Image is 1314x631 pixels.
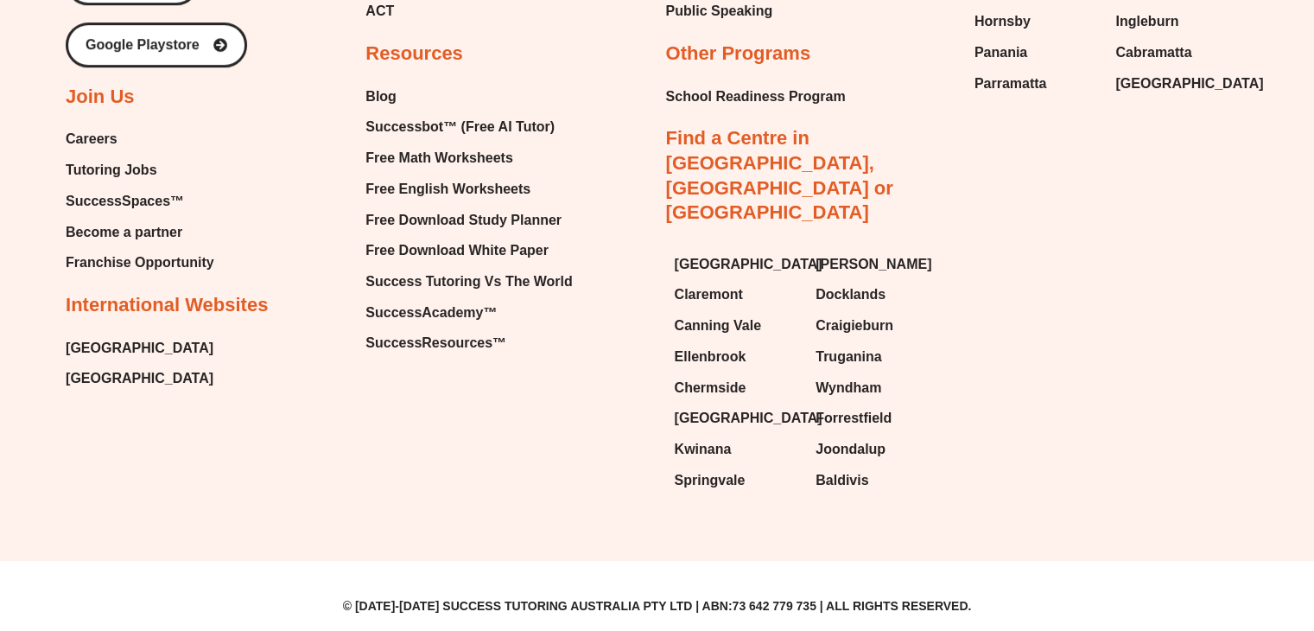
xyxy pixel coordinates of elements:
span: SuccessAcademy™ [365,300,497,326]
span: Successbot™ (Free AI Tutor) [365,114,555,140]
span: Free Download Study Planner [365,207,562,233]
a: Free Math Worksheets [365,145,572,171]
span: Free Download White Paper [365,238,549,264]
span: [PERSON_NAME] [816,252,931,277]
a: Panania [974,40,1099,66]
span: Careers [66,126,117,152]
a: Hornsby [974,9,1099,35]
span: Kwinana [675,437,732,462]
span: Free Math Worksheets [365,145,512,171]
a: Kwinana [675,437,799,462]
span: [GEOGRAPHIC_DATA] [675,252,822,277]
span: Forrestfield [816,405,892,431]
a: Franchise Opportunity [66,250,214,276]
a: Find a Centre in [GEOGRAPHIC_DATA], [GEOGRAPHIC_DATA] or [GEOGRAPHIC_DATA] [666,127,893,223]
span: SuccessResources™ [365,330,506,356]
span: Ellenbrook [675,344,746,370]
a: [GEOGRAPHIC_DATA] [675,252,799,277]
a: Free Download Study Planner [365,207,572,233]
a: Truganina [816,344,940,370]
a: Google Playstore [66,22,247,67]
h2: Join Us [66,85,134,110]
h2: International Websites [66,293,268,318]
span: Baldivis [816,468,868,494]
a: Free Download White Paper [365,238,572,264]
a: Parramatta [974,71,1099,97]
a: Forrestfield [816,405,940,431]
span: Tutoring Jobs [66,157,156,183]
a: [GEOGRAPHIC_DATA] [1115,71,1240,97]
span: Parramatta [974,71,1047,97]
span: Chermside [675,375,746,401]
iframe: Chat Widget [1228,548,1314,631]
a: Docklands [816,282,940,308]
span: Canning Vale [675,313,761,339]
a: Tutoring Jobs [66,157,214,183]
span: Springvale [675,468,746,494]
a: Springvale [675,468,799,494]
a: [GEOGRAPHIC_DATA] [66,366,213,392]
a: Free English Worksheets [365,176,572,202]
a: Canning Vale [675,313,799,339]
a: SuccessAcademy™ [365,300,572,326]
span: Truganina [816,344,881,370]
a: Careers [66,126,214,152]
span: Google Playstore [86,38,200,52]
span: Craigieburn [816,313,893,339]
a: Baldivis [816,468,940,494]
span: Claremont [675,282,743,308]
span: Cabramatta [1115,40,1191,66]
span: Panania [974,40,1027,66]
a: SuccessResources™ [365,330,572,356]
a: Ingleburn [1115,9,1240,35]
a: Craigieburn [816,313,940,339]
span: [GEOGRAPHIC_DATA] [675,405,822,431]
span: [GEOGRAPHIC_DATA] [1115,71,1263,97]
span: Become a partner [66,220,182,245]
span: Free English Worksheets [365,176,530,202]
a: Wyndham [816,375,940,401]
span: Wyndham [816,375,881,401]
span: Docklands [816,282,886,308]
span: Hornsby [974,9,1031,35]
span: Ingleburn [1115,9,1178,35]
span: Blog [365,84,397,110]
h2: Other Programs [666,41,811,67]
a: Success Tutoring Vs The World [365,269,572,295]
span: Joondalup [816,437,886,462]
a: Claremont [675,282,799,308]
a: Chermside [675,375,799,401]
a: Blog [365,84,572,110]
a: [GEOGRAPHIC_DATA] [675,405,799,431]
a: [PERSON_NAME] [816,252,940,277]
a: Ellenbrook [675,344,799,370]
a: [GEOGRAPHIC_DATA] [66,335,213,361]
h2: Resources [365,41,463,67]
a: Cabramatta [1115,40,1240,66]
a: Become a partner [66,220,214,245]
a: Joondalup [816,437,940,462]
a: Successbot™ (Free AI Tutor) [365,114,572,140]
a: School Readiness Program [666,84,846,110]
a: SuccessSpaces™ [66,188,214,214]
span: SuccessSpaces™ [66,188,184,214]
